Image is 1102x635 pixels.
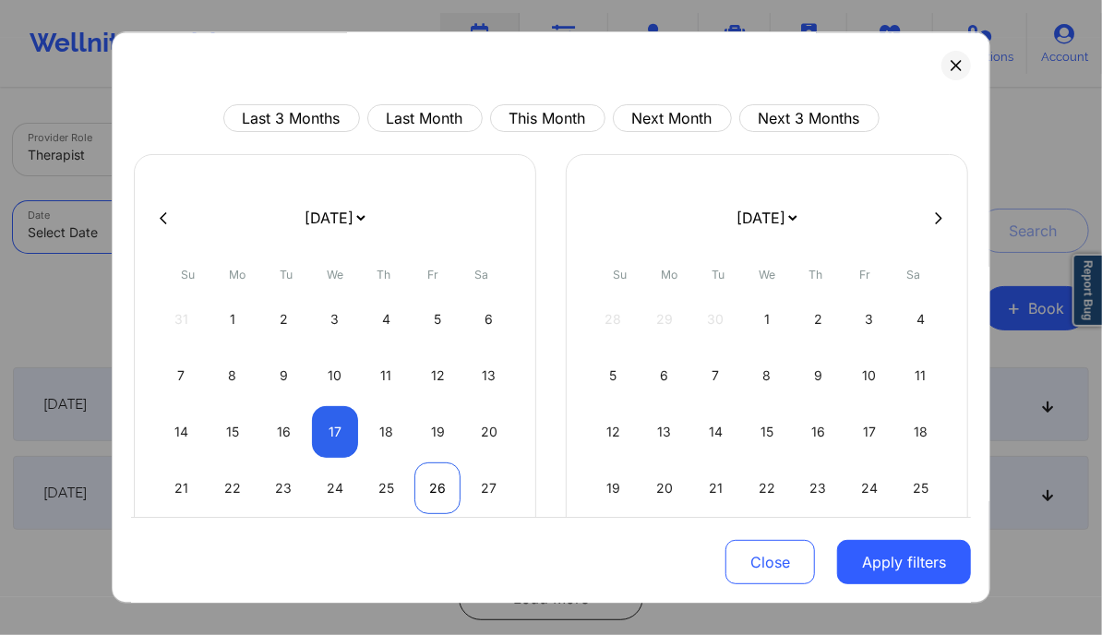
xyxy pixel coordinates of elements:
div: Tue Oct 07 2025 [692,350,739,401]
div: Mon Sep 22 2025 [210,462,257,514]
abbr: Thursday [377,268,391,282]
div: Mon Sep 08 2025 [210,350,257,401]
div: Wed Sep 10 2025 [312,350,359,401]
abbr: Saturday [907,268,921,282]
div: Wed Sep 17 2025 [312,406,359,458]
abbr: Tuesday [712,268,725,282]
button: Last Month [367,104,483,132]
button: Apply filters [837,540,971,584]
div: Wed Oct 08 2025 [744,350,791,401]
div: Fri Oct 10 2025 [846,350,893,401]
div: Tue Sep 09 2025 [260,350,307,401]
div: Tue Sep 23 2025 [260,462,307,514]
div: Sat Sep 13 2025 [465,350,512,401]
div: Sun Sep 07 2025 [158,350,205,401]
abbr: Wednesday [327,268,343,282]
button: This Month [490,104,605,132]
div: Fri Oct 03 2025 [846,294,893,345]
div: Sun Oct 05 2025 [590,350,637,401]
div: Sun Sep 21 2025 [158,462,205,514]
abbr: Friday [427,268,438,282]
div: Fri Sep 12 2025 [414,350,461,401]
div: Sat Sep 06 2025 [465,294,512,345]
div: Mon Oct 13 2025 [641,406,689,458]
abbr: Sunday [614,268,628,282]
abbr: Saturday [475,268,489,282]
abbr: Wednesday [759,268,775,282]
div: Tue Oct 21 2025 [692,462,739,514]
div: Thu Oct 09 2025 [795,350,842,401]
div: Thu Oct 23 2025 [795,462,842,514]
div: Sun Oct 19 2025 [590,462,637,514]
abbr: Sunday [182,268,196,282]
div: Sat Oct 04 2025 [897,294,944,345]
div: Thu Sep 11 2025 [363,350,410,401]
abbr: Tuesday [280,268,293,282]
div: Sat Oct 18 2025 [897,406,944,458]
abbr: Monday [229,268,246,282]
div: Mon Sep 15 2025 [210,406,257,458]
div: Wed Oct 01 2025 [744,294,791,345]
div: Tue Sep 02 2025 [260,294,307,345]
div: Fri Oct 17 2025 [846,406,893,458]
div: Thu Sep 25 2025 [363,462,410,514]
div: Mon Sep 01 2025 [210,294,257,345]
div: Wed Oct 22 2025 [744,462,791,514]
abbr: Friday [859,268,870,282]
div: Mon Oct 20 2025 [641,462,689,514]
div: Wed Sep 24 2025 [312,462,359,514]
button: Next Month [613,104,732,132]
div: Sat Sep 20 2025 [465,406,512,458]
button: Close [725,540,815,584]
div: Wed Oct 15 2025 [744,406,791,458]
div: Fri Oct 24 2025 [846,462,893,514]
div: Tue Oct 14 2025 [692,406,739,458]
div: Thu Oct 16 2025 [795,406,842,458]
div: Sat Oct 11 2025 [897,350,944,401]
div: Wed Sep 03 2025 [312,294,359,345]
abbr: Thursday [809,268,823,282]
div: Mon Oct 06 2025 [641,350,689,401]
div: Sat Oct 25 2025 [897,462,944,514]
div: Fri Sep 05 2025 [414,294,461,345]
button: Next 3 Months [739,104,880,132]
div: Sun Sep 14 2025 [158,406,205,458]
button: Last 3 Months [223,104,360,132]
div: Fri Sep 19 2025 [414,406,461,458]
div: Sun Oct 12 2025 [590,406,637,458]
div: Thu Sep 18 2025 [363,406,410,458]
abbr: Monday [661,268,677,282]
div: Fri Sep 26 2025 [414,462,461,514]
div: Tue Sep 16 2025 [260,406,307,458]
div: Thu Sep 04 2025 [363,294,410,345]
div: Thu Oct 02 2025 [795,294,842,345]
div: Sat Sep 27 2025 [465,462,512,514]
